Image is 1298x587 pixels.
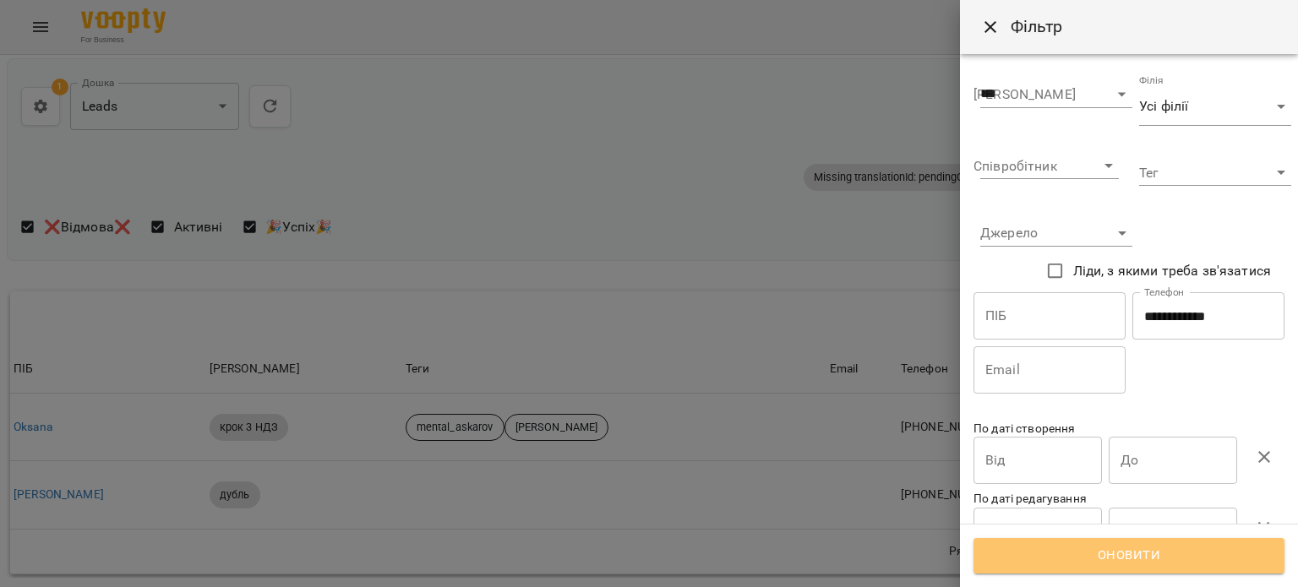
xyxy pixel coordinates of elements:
div: Усі філії [1139,88,1291,126]
p: По даті створення [973,421,1284,438]
span: Усі філії [1139,96,1271,117]
h6: Фільтр [1011,14,1278,40]
label: Співробітник [973,160,1057,173]
button: Close [970,7,1011,47]
p: По даті редагування [973,491,1284,508]
button: Оновити [973,538,1284,573]
span: Ліди, з якими треба зв'язатися [1073,261,1271,281]
label: [PERSON_NAME] [973,88,1076,101]
span: Оновити [992,545,1266,567]
label: Філія [1139,76,1164,86]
